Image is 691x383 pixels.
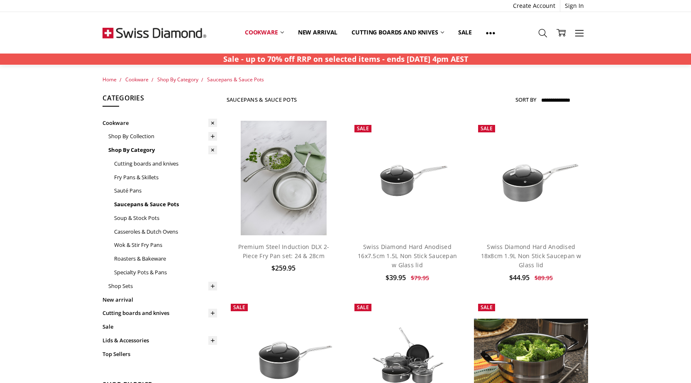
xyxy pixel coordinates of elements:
[223,54,468,64] strong: Sale - up to 70% off RRP on selected items - ends [DATE] 4pm AEST
[157,76,198,83] a: Shop By Category
[114,198,217,211] a: Saucepans & Sauce Pots
[103,76,117,83] a: Home
[238,243,330,260] a: Premium Steel Induction DLX 2-Piece Fry Pan set: 24 & 28cm
[238,23,291,41] a: Cookware
[291,23,344,41] a: New arrival
[103,334,217,347] a: Lids & Accessories
[386,273,406,282] span: $39.95
[114,238,217,252] a: Wok & Stir Fry Pans
[357,125,369,132] span: Sale
[451,23,479,41] a: Sale
[114,252,217,266] a: Roasters & Bakeware
[474,140,588,216] img: Swiss Diamond Hard Anodised 18x8cm 1.9L Non Stick Saucepan w Glass lid
[479,23,502,42] a: Show All
[481,125,493,132] span: Sale
[114,171,217,184] a: Fry Pans & Skillets
[103,116,217,130] a: Cookware
[114,157,217,171] a: Cutting boards and knives
[125,76,149,83] a: Cookware
[358,243,457,269] a: Swiss Diamond Hard Anodised 16x7.5cm 1.5L Non Stick Saucepan w Glass lid
[103,12,206,54] img: Free Shipping On Every Order
[515,93,536,106] label: Sort By
[357,304,369,311] span: Sale
[271,263,295,273] span: $259.95
[114,266,217,279] a: Specialty Pots & Pans
[481,304,493,311] span: Sale
[411,274,429,282] span: $79.95
[227,96,297,103] h1: Saucepans & Sauce Pots
[103,320,217,334] a: Sale
[207,76,264,83] a: Saucepans & Sauce Pots
[108,279,217,293] a: Shop Sets
[114,225,217,239] a: Casseroles & Dutch Ovens
[108,129,217,143] a: Shop By Collection
[103,93,217,107] h5: Categories
[481,243,581,269] a: Swiss Diamond Hard Anodised 18x8cm 1.9L Non Stick Saucepan w Glass lid
[103,347,217,361] a: Top Sellers
[344,23,451,41] a: Cutting boards and knives
[227,121,341,235] a: Premium steel DLX 2pc fry pan set (28 and 24cm) life style shot
[350,140,465,216] img: Swiss Diamond Hard Anodised 16x7.5cm 1.5L Non Stick Saucepan w Glass lid
[350,121,465,235] a: Swiss Diamond Hard Anodised 16x7.5cm 1.5L Non Stick Saucepan w Glass lid
[103,306,217,320] a: Cutting boards and knives
[535,274,553,282] span: $89.95
[233,304,245,311] span: Sale
[509,273,530,282] span: $44.95
[474,121,588,235] a: Swiss Diamond Hard Anodised 18x8cm 1.9L Non Stick Saucepan w Glass lid
[241,121,327,235] img: Premium steel DLX 2pc fry pan set (28 and 24cm) life style shot
[108,143,217,157] a: Shop By Category
[114,211,217,225] a: Soup & Stock Pots
[114,184,217,198] a: Sauté Pans
[103,293,217,307] a: New arrival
